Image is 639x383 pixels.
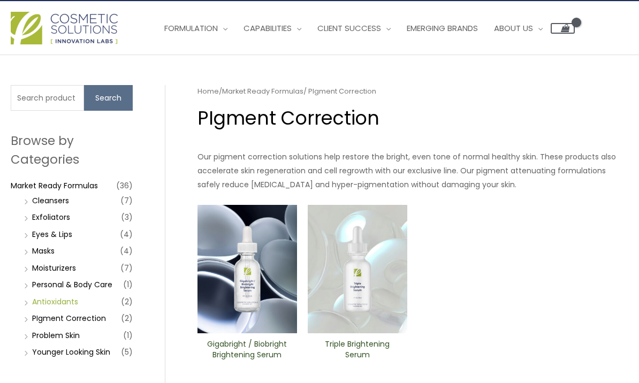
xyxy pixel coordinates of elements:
[197,86,219,96] a: Home
[32,263,76,273] a: Moisturizers
[120,243,133,258] span: (4)
[121,311,133,326] span: (2)
[156,12,235,44] a: Formulation
[84,85,133,111] button: Search
[11,12,118,44] img: Cosmetic Solutions Logo
[11,180,98,191] a: Market Ready Formulas
[206,339,288,363] a: Gigabright / Biobright Brightening Serum​
[121,344,133,359] span: (5)
[120,261,133,275] span: (7)
[120,227,133,242] span: (4)
[309,12,399,44] a: Client Success
[32,195,69,206] a: Cleansers
[32,229,72,240] a: Eyes & Lips
[316,339,398,359] h2: Triple ​Brightening Serum
[116,178,133,193] span: (36)
[316,339,398,363] a: Triple ​Brightening Serum
[123,277,133,292] span: (1)
[32,296,78,307] a: Antioxidants
[308,205,407,334] img: Triple ​Brightening Serum
[197,105,628,131] h1: PIgment Correction
[222,86,303,96] a: Market Ready Formulas
[11,85,84,111] input: Search products…
[235,12,309,44] a: Capabilities
[197,150,628,191] p: Our pigment correction solutions help restore the bright, even tone of normal healthy skin. These...
[121,294,133,309] span: (2)
[121,210,133,225] span: (3)
[399,12,486,44] a: Emerging Brands
[206,339,288,359] h2: Gigabright / Biobright Brightening Serum​
[32,279,112,290] a: Personal & Body Care
[494,22,533,34] span: About Us
[120,193,133,208] span: (7)
[197,205,297,334] img: Gigabright / Biobright Brightening Serum​
[486,12,551,44] a: About Us
[164,22,218,34] span: Formulation
[244,22,292,34] span: Capabilities
[11,132,133,168] h2: Browse by Categories
[32,330,80,341] a: Problem Skin
[148,12,575,44] nav: Site Navigation
[32,347,110,357] a: Younger Looking Skin
[317,22,381,34] span: Client Success
[407,22,478,34] span: Emerging Brands
[123,328,133,343] span: (1)
[551,23,575,34] a: View Shopping Cart, empty
[32,313,106,324] a: PIgment Correction
[32,246,55,256] a: Masks
[32,212,70,223] a: Exfoliators
[197,85,628,98] nav: Breadcrumb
